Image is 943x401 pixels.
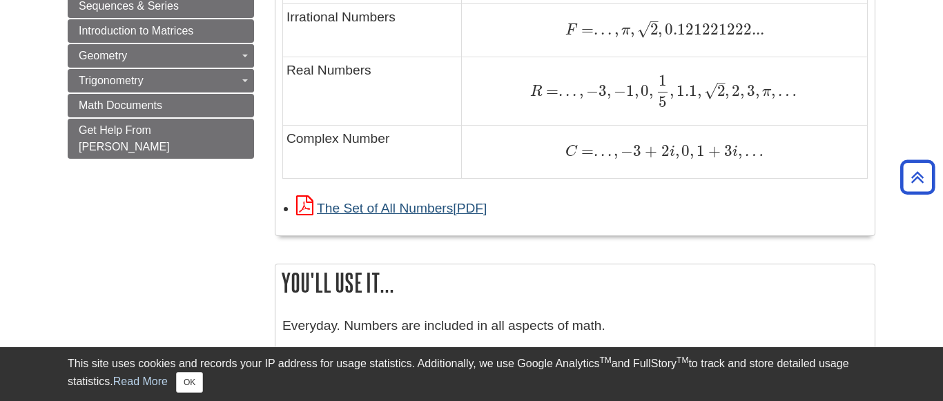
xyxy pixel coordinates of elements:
[68,119,254,159] a: Get Help From [PERSON_NAME]
[662,20,764,39] span: 0.121221222...
[694,141,705,160] span: 1
[759,84,771,99] span: π
[895,168,940,186] a: Back to Top
[674,81,697,100] span: 1.1
[605,20,612,39] span: .
[565,144,577,159] span: C
[677,355,688,365] sup: TM
[599,81,607,100] span: 3
[732,144,738,159] span: i
[717,81,726,100] span: 2
[79,50,127,61] span: Geometry
[649,81,653,100] span: ,
[670,144,675,159] span: i
[558,81,563,100] span: .
[755,81,759,100] span: ,
[68,44,254,68] a: Geometry
[717,73,726,92] span: –
[659,92,667,111] span: 5
[612,141,619,160] span: ,
[740,81,744,100] span: ,
[68,69,254,92] a: Trigonometry
[742,141,764,160] span: …
[68,355,875,393] div: This site uses cookies and records your IP address for usage statistics. Additionally, we use Goo...
[633,141,641,160] span: 3
[68,19,254,43] a: Introduction to Matrices
[542,81,558,100] span: =
[721,141,732,160] span: 3
[659,71,667,90] span: 1
[725,81,729,100] span: ,
[639,81,650,100] span: 0
[594,141,598,160] span: .
[611,81,626,100] span: −
[618,141,633,160] span: −
[650,20,659,39] span: 2
[612,20,619,39] span: ,
[619,23,630,38] span: π
[658,20,662,39] span: ,
[283,125,462,178] td: Complex Number
[630,20,634,39] span: ,
[697,81,701,100] span: ,
[690,141,694,160] span: ,
[704,81,717,100] span: √
[738,141,742,160] span: ,
[176,372,203,393] button: Close
[705,141,721,160] span: +
[679,141,690,160] span: 0
[598,141,605,160] span: .
[283,4,462,57] td: Irrational Numbers
[771,81,775,100] span: ,
[565,23,577,38] span: F
[577,20,594,39] span: =
[282,316,868,336] p: Everyday. Numbers are included in all aspects of math.
[626,81,634,100] span: 1
[79,25,193,37] span: Introduction to Matrices
[570,81,576,100] span: .
[583,81,599,100] span: −
[605,141,612,160] span: .
[744,81,755,100] span: 3
[634,81,639,100] span: ,
[607,81,611,100] span: ,
[576,81,583,100] span: ,
[675,141,679,160] span: ,
[68,94,254,117] a: Math Documents
[113,375,168,387] a: Read More
[594,20,598,39] span: .
[275,264,875,301] h2: You'll use it...
[79,99,162,111] span: Math Documents
[598,20,605,39] span: .
[530,84,542,99] span: R
[79,124,170,153] span: Get Help From [PERSON_NAME]
[650,12,659,30] span: –
[296,201,487,215] a: Link opens in new window
[599,355,611,365] sup: TM
[637,20,650,39] span: √
[79,75,144,86] span: Trigonometry
[657,141,669,160] span: 2
[577,141,594,160] span: =
[641,141,657,160] span: +
[729,81,740,100] span: 2
[670,81,674,100] span: ,
[775,81,797,100] span: …
[283,57,462,126] td: Real Numbers
[563,81,570,100] span: .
